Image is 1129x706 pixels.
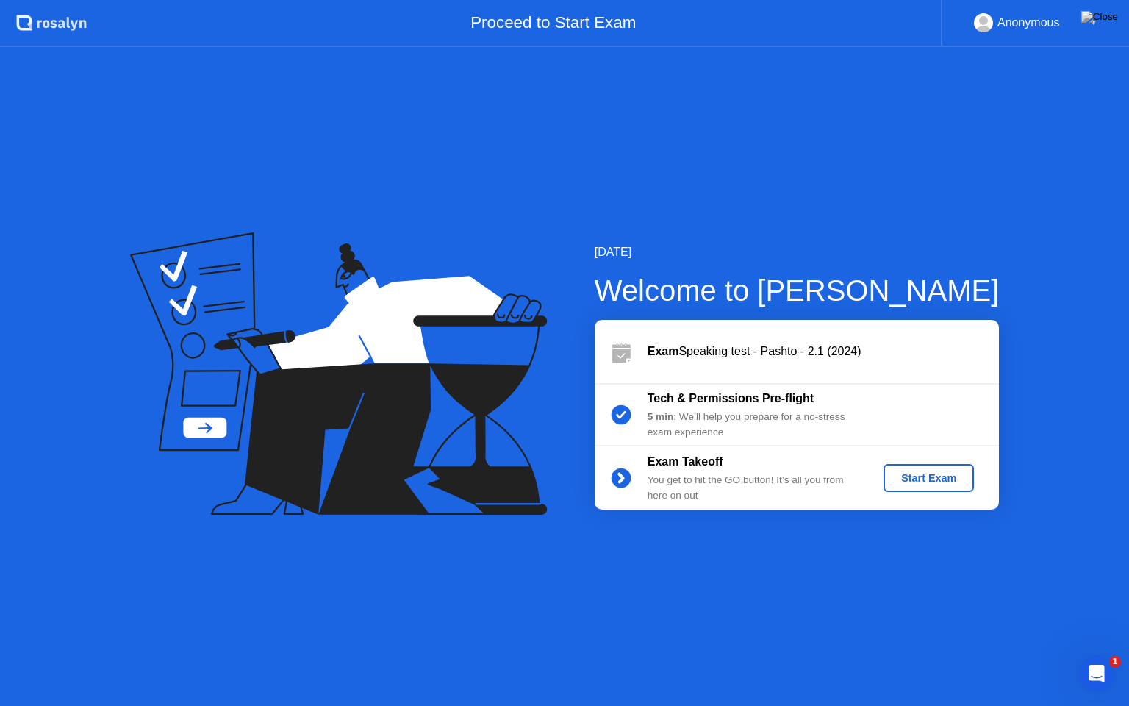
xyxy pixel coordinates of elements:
button: Start Exam [884,464,974,492]
b: 5 min [648,411,674,422]
div: Welcome to [PERSON_NAME] [595,268,1000,313]
iframe: Intercom live chat [1079,656,1114,691]
img: Close [1081,11,1118,23]
b: Exam Takeoff [648,455,723,468]
div: [DATE] [595,243,1000,261]
span: 1 [1109,656,1121,668]
div: Speaking test - Pashto - 2.1 (2024) [648,343,999,360]
div: You get to hit the GO button! It’s all you from here on out [648,473,859,503]
div: Anonymous [997,13,1060,32]
b: Tech & Permissions Pre-flight [648,392,814,404]
div: Start Exam [889,472,968,484]
b: Exam [648,345,679,357]
div: : We’ll help you prepare for a no-stress exam experience [648,410,859,440]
